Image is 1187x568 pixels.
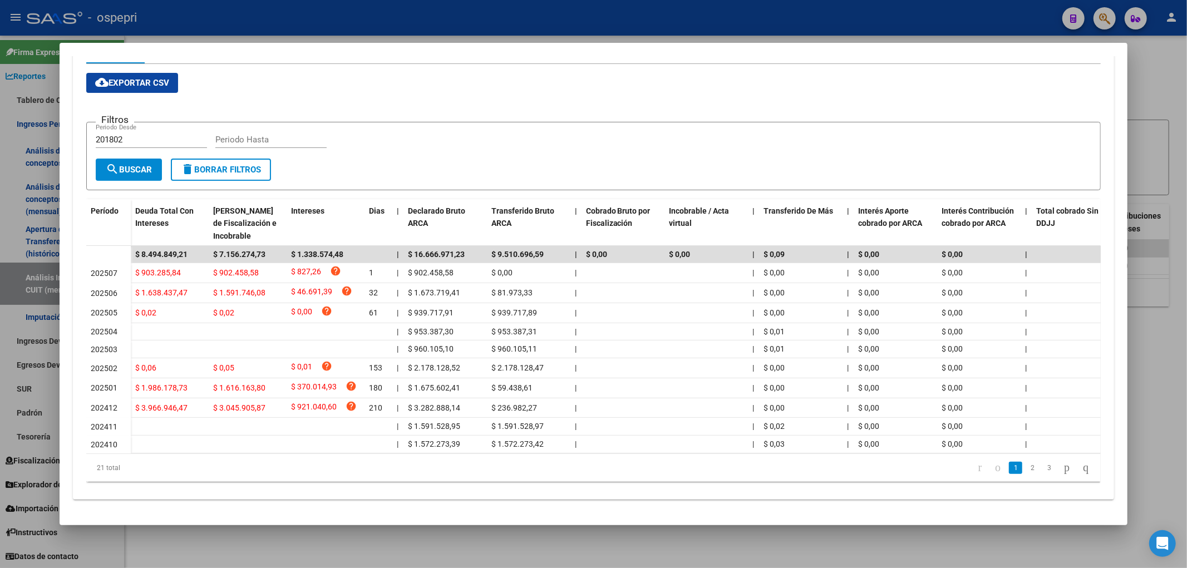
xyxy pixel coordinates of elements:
span: $ 1.986.178,73 [135,383,188,392]
span: $ 0,00 [859,268,880,277]
span: $ 3.045.905,87 [213,403,265,412]
span: $ 0,00 [942,308,963,317]
span: Buscar [106,165,152,175]
span: | [1026,383,1027,392]
span: | [753,383,755,392]
span: $ 0,00 [491,268,513,277]
span: $ 0,00 [764,383,785,392]
span: | [848,308,849,317]
mat-icon: search [106,162,119,176]
span: | [848,268,849,277]
datatable-header-cell: Deuda Bruta Neto de Fiscalización e Incobrable [209,199,287,248]
span: | [848,439,849,448]
button: Borrar Filtros [171,159,271,181]
span: $ 0,02 [135,308,156,317]
span: $ 46.691,39 [291,285,332,300]
span: | [753,403,755,412]
span: $ 960.105,11 [491,344,537,353]
span: | [848,403,849,412]
span: | [1026,363,1027,372]
span: $ 7.156.274,73 [213,250,265,259]
span: | [397,422,398,431]
span: Deuda Total Con Intereses [135,206,194,228]
a: 2 [1026,462,1039,474]
span: $ 0,03 [764,439,785,448]
span: $ 81.973,33 [491,288,533,297]
span: Intereses [291,206,324,215]
span: | [397,308,398,317]
span: $ 0,00 [942,403,963,412]
span: | [575,206,577,215]
datatable-header-cell: Transferido Bruto ARCA [487,199,570,248]
span: | [1026,439,1027,448]
datatable-header-cell: | [748,199,760,248]
span: $ 0,00 [942,327,963,336]
span: | [848,363,849,372]
span: $ 0,00 [586,250,607,259]
span: $ 903.285,84 [135,268,181,277]
span: Incobrable / Acta virtual [669,206,730,228]
span: 202412 [91,403,117,412]
span: $ 1.572.273,39 [408,439,460,448]
span: | [1026,403,1027,412]
span: $ 1.673.719,41 [408,288,460,297]
span: 202501 [91,383,117,392]
span: | [753,308,755,317]
span: | [1026,268,1027,277]
span: | [1026,288,1027,297]
span: $ 0,01 [764,327,785,336]
span: | [753,363,755,372]
span: 180 [369,383,382,392]
span: $ 0,01 [291,360,312,376]
span: | [575,403,577,412]
span: | [848,206,850,215]
span: $ 0,02 [764,422,785,431]
span: | [575,288,577,297]
span: | [575,327,577,336]
i: help [346,401,357,412]
span: $ 902.458,58 [213,268,259,277]
datatable-header-cell: Incobrable / Acta virtual [665,199,748,248]
span: $ 0,00 [764,268,785,277]
span: $ 0,09 [764,250,785,259]
span: $ 1.591.746,08 [213,288,265,297]
span: | [397,268,398,277]
span: $ 827,26 [291,265,321,280]
span: Transferido Bruto ARCA [491,206,554,228]
a: go to last page [1078,462,1094,474]
span: $ 0,00 [859,250,880,259]
span: $ 0,01 [764,344,785,353]
i: help [341,285,352,297]
span: | [753,268,755,277]
span: Dias [369,206,385,215]
span: $ 0,00 [942,363,963,372]
span: 202503 [91,345,117,354]
span: | [848,383,849,392]
button: Buscar [96,159,162,181]
span: $ 953.387,31 [491,327,537,336]
datatable-header-cell: | [1021,199,1032,248]
span: Interés Aporte cobrado por ARCA [859,206,923,228]
span: $ 0,00 [859,327,880,336]
span: $ 1.338.574,48 [291,250,343,259]
span: | [1026,206,1028,215]
span: $ 0,00 [859,363,880,372]
span: $ 939.717,91 [408,308,454,317]
span: $ 1.675.602,41 [408,383,460,392]
span: $ 0,00 [859,422,880,431]
span: $ 0,00 [942,268,963,277]
span: $ 0,00 [669,250,691,259]
span: $ 0,00 [859,439,880,448]
span: $ 0,00 [764,363,785,372]
span: | [848,344,849,353]
span: 210 [369,403,382,412]
li: page 3 [1041,458,1057,477]
span: | [397,327,398,336]
span: 61 [369,308,378,317]
span: $ 2.178.128,47 [491,363,544,372]
i: help [321,305,332,317]
datatable-header-cell: Intereses [287,199,365,248]
span: | [575,308,577,317]
span: $ 1.638.437,47 [135,288,188,297]
span: Período [91,206,119,215]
